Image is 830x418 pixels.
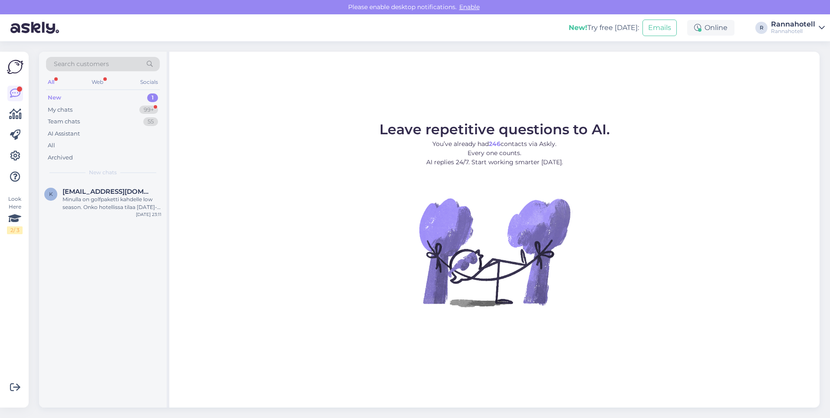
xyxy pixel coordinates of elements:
[416,174,573,330] img: No Chat active
[90,76,105,88] div: Web
[7,59,23,75] img: Askly Logo
[48,106,72,114] div: My chats
[755,22,767,34] div: R
[569,23,587,32] b: New!
[7,226,23,234] div: 2 / 3
[48,153,73,162] div: Archived
[46,76,56,88] div: All
[143,117,158,126] div: 55
[63,188,153,196] span: kuuviki@hotmail.com
[136,211,161,218] div: [DATE] 23:11
[49,191,53,197] span: k
[48,117,80,126] div: Team chats
[147,93,158,102] div: 1
[771,21,815,28] div: Rannahotell
[379,139,610,167] p: You’ve already had contacts via Askly. Every one counts. AI replies 24/7. Start working smarter [...
[89,169,117,176] span: New chats
[771,28,815,35] div: Rannahotell
[687,20,734,36] div: Online
[7,195,23,234] div: Look Here
[569,23,639,33] div: Try free [DATE]:
[63,196,161,211] div: Minulla on golfpaketti kahdelle low season. Onko hotellissa tilaa [DATE]-[DATE]?
[54,60,109,69] span: Search customers
[642,20,677,36] button: Emails
[48,141,55,150] div: All
[379,121,610,138] span: Leave repetitive questions to AI.
[48,129,80,138] div: AI Assistant
[489,140,501,148] b: 246
[771,21,825,35] a: RannahotellRannahotell
[457,3,482,11] span: Enable
[48,93,61,102] div: New
[138,76,160,88] div: Socials
[139,106,158,114] div: 99+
